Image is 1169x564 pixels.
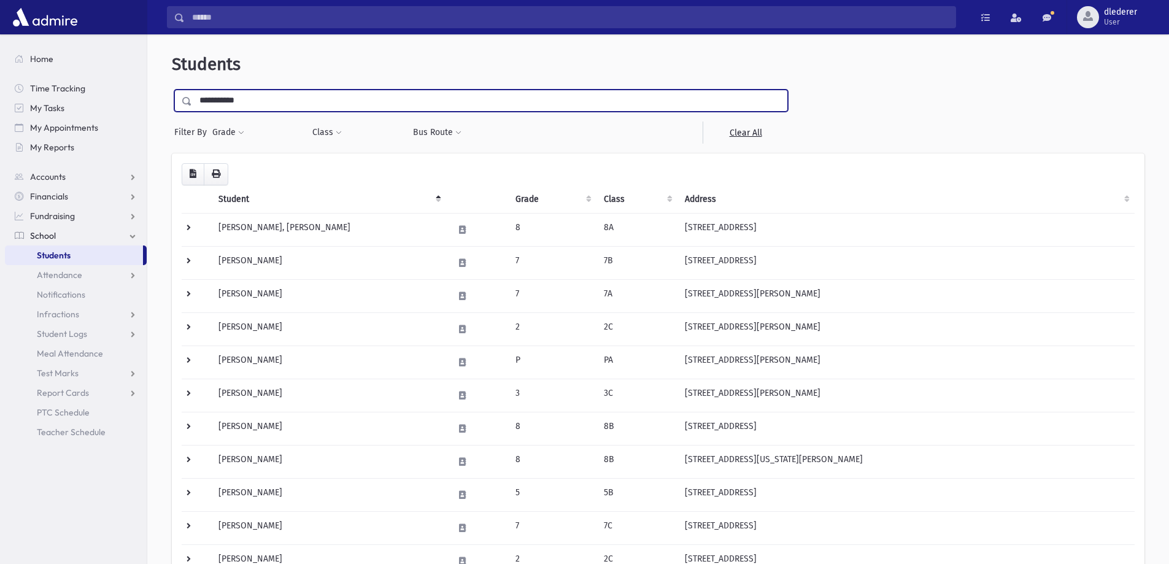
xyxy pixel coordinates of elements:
span: Filter By [174,126,212,139]
a: Notifications [5,285,147,304]
a: Accounts [5,167,147,187]
img: AdmirePro [10,5,80,29]
th: Grade: activate to sort column ascending [508,185,596,214]
td: 7C [596,511,677,544]
input: Search [185,6,955,28]
a: Fundraising [5,206,147,226]
td: [PERSON_NAME] [211,379,446,412]
td: [PERSON_NAME] [211,511,446,544]
span: My Reports [30,142,74,153]
th: Address: activate to sort column ascending [677,185,1135,214]
a: Financials [5,187,147,206]
td: 7 [508,511,596,544]
a: My Tasks [5,98,147,118]
td: 3 [508,379,596,412]
a: Infractions [5,304,147,324]
span: Report Cards [37,387,89,398]
a: My Appointments [5,118,147,137]
a: Report Cards [5,383,147,403]
td: 7 [508,246,596,279]
button: Print [204,163,228,185]
a: Clear All [703,122,788,144]
th: Class: activate to sort column ascending [596,185,677,214]
button: Bus Route [412,122,462,144]
a: School [5,226,147,245]
td: [PERSON_NAME], [PERSON_NAME] [211,213,446,246]
td: [STREET_ADDRESS] [677,511,1135,544]
td: 2C [596,312,677,346]
td: 8 [508,412,596,445]
td: 8A [596,213,677,246]
td: [STREET_ADDRESS][PERSON_NAME] [677,312,1135,346]
span: Accounts [30,171,66,182]
td: 5B [596,478,677,511]
a: Meal Attendance [5,344,147,363]
td: 8 [508,213,596,246]
a: Test Marks [5,363,147,383]
td: [PERSON_NAME] [211,412,446,445]
span: Students [37,250,71,261]
td: [PERSON_NAME] [211,246,446,279]
td: 2 [508,312,596,346]
a: Teacher Schedule [5,422,147,442]
td: [STREET_ADDRESS][PERSON_NAME] [677,379,1135,412]
td: [STREET_ADDRESS][PERSON_NAME] [677,346,1135,379]
button: Grade [212,122,245,144]
span: Teacher Schedule [37,427,106,438]
td: [PERSON_NAME] [211,445,446,478]
td: [STREET_ADDRESS][PERSON_NAME] [677,279,1135,312]
span: My Tasks [30,102,64,114]
td: 7B [596,246,677,279]
td: [PERSON_NAME] [211,312,446,346]
span: Attendance [37,269,82,280]
a: PTC Schedule [5,403,147,422]
span: dlederer [1104,7,1137,17]
td: 3C [596,379,677,412]
span: User [1104,17,1137,27]
td: [PERSON_NAME] [211,478,446,511]
td: 5 [508,478,596,511]
a: Students [5,245,143,265]
span: Notifications [37,289,85,300]
span: Test Marks [37,368,79,379]
a: My Reports [5,137,147,157]
span: Fundraising [30,211,75,222]
span: Students [172,54,241,74]
td: 8B [596,412,677,445]
td: [PERSON_NAME] [211,279,446,312]
span: PTC Schedule [37,407,90,418]
td: [STREET_ADDRESS] [677,412,1135,445]
span: School [30,230,56,241]
td: PA [596,346,677,379]
a: Student Logs [5,324,147,344]
span: Meal Attendance [37,348,103,359]
button: CSV [182,163,204,185]
span: Student Logs [37,328,87,339]
td: 8 [508,445,596,478]
td: [STREET_ADDRESS][US_STATE][PERSON_NAME] [677,445,1135,478]
td: 8B [596,445,677,478]
a: Time Tracking [5,79,147,98]
span: Financials [30,191,68,202]
span: Home [30,53,53,64]
td: [STREET_ADDRESS] [677,213,1135,246]
a: Home [5,49,147,69]
td: 7 [508,279,596,312]
td: P [508,346,596,379]
td: [STREET_ADDRESS] [677,246,1135,279]
span: Time Tracking [30,83,85,94]
button: Class [312,122,342,144]
span: My Appointments [30,122,98,133]
a: Attendance [5,265,147,285]
span: Infractions [37,309,79,320]
td: [STREET_ADDRESS] [677,478,1135,511]
td: 7A [596,279,677,312]
td: [PERSON_NAME] [211,346,446,379]
th: Student: activate to sort column descending [211,185,446,214]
